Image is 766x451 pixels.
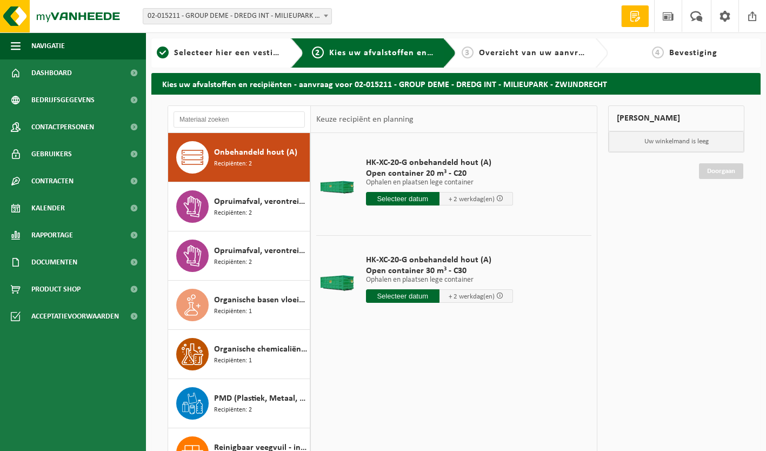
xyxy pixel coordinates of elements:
button: Opruimafval, verontreinigd met olie Recipiënten: 2 [168,231,310,281]
span: Overzicht van uw aanvraag [479,49,593,57]
a: 1Selecteer hier een vestiging [157,47,282,59]
p: Uw winkelmand is leeg [609,131,744,152]
span: 2 [312,47,324,58]
span: Rapportage [31,222,73,249]
button: PMD (Plastiek, Metaal, Drankkartons) (bedrijven) Recipiënten: 2 [168,379,310,428]
input: Selecteer datum [366,192,439,205]
span: Recipiënten: 2 [214,405,252,415]
span: 02-015211 - GROUP DEME - DREDG INT - MILIEUPARK - ZWIJNDRECHT [143,9,331,24]
span: Documenten [31,249,77,276]
span: Bedrijfsgegevens [31,87,95,114]
span: 4 [652,47,664,58]
span: Recipiënten: 1 [214,307,252,317]
span: Gebruikers [31,141,72,168]
button: Onbehandeld hout (A) Recipiënten: 2 [168,133,310,182]
h2: Kies uw afvalstoffen en recipiënten - aanvraag voor 02-015211 - GROUP DEME - DREDG INT - MILIEUPA... [151,73,761,94]
span: Contactpersonen [31,114,94,141]
p: Ophalen en plaatsen lege container [366,276,513,284]
span: Organische basen vloeibaar in kleinverpakking [214,294,307,307]
button: Opruimafval, verontreinigd met diverse gevaarlijke afvalstoffen Recipiënten: 2 [168,182,310,231]
span: Recipiënten: 1 [214,356,252,366]
span: PMD (Plastiek, Metaal, Drankkartons) (bedrijven) [214,392,307,405]
span: Navigatie [31,32,65,59]
div: [PERSON_NAME] [608,105,744,131]
span: 02-015211 - GROUP DEME - DREDG INT - MILIEUPARK - ZWIJNDRECHT [143,8,332,24]
span: Opruimafval, verontreinigd met diverse gevaarlijke afvalstoffen [214,195,307,208]
span: 1 [157,47,169,58]
span: Open container 30 m³ - C30 [366,266,513,276]
span: 3 [462,47,474,58]
span: Selecteer hier een vestiging [174,49,291,57]
input: Selecteer datum [366,289,439,303]
button: Organische basen vloeibaar in kleinverpakking Recipiënten: 1 [168,281,310,330]
span: + 2 werkdag(en) [449,293,495,300]
span: Product Shop [31,276,81,303]
span: + 2 werkdag(en) [449,196,495,203]
span: Organische chemicaliën niet gevaarlijk, vloeibaar in kleinverpakking [214,343,307,356]
p: Ophalen en plaatsen lege container [366,179,513,187]
span: Contracten [31,168,74,195]
span: Acceptatievoorwaarden [31,303,119,330]
span: Recipiënten: 2 [214,208,252,218]
span: Bevestiging [669,49,717,57]
span: Opruimafval, verontreinigd met olie [214,244,307,257]
span: Onbehandeld hout (A) [214,146,297,159]
button: Organische chemicaliën niet gevaarlijk, vloeibaar in kleinverpakking Recipiënten: 1 [168,330,310,379]
span: Kalender [31,195,65,222]
span: HK-XC-20-G onbehandeld hout (A) [366,255,513,266]
a: Doorgaan [699,163,743,179]
span: Recipiënten: 2 [214,159,252,169]
div: Keuze recipiënt en planning [311,106,419,133]
span: Kies uw afvalstoffen en recipiënten [329,49,478,57]
span: HK-XC-20-G onbehandeld hout (A) [366,157,513,168]
span: Recipiënten: 2 [214,257,252,268]
span: Open container 20 m³ - C20 [366,168,513,179]
input: Materiaal zoeken [174,111,305,128]
span: Dashboard [31,59,72,87]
